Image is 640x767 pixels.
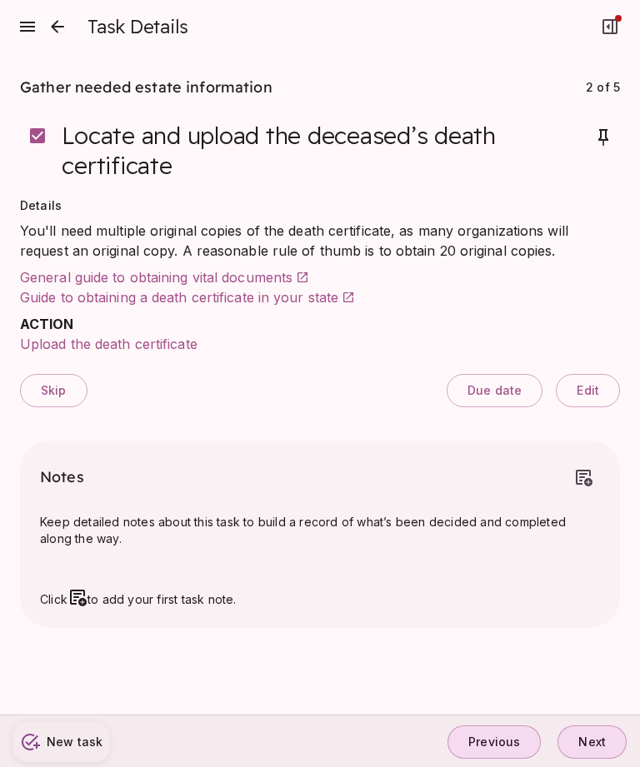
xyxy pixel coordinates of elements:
[20,289,338,306] span: Guide to obtaining a death certificate in your state
[557,725,627,759] button: Next
[40,467,84,486] span: Notes
[41,10,74,43] button: close
[40,592,67,606] span: Click
[20,221,620,261] p: You'll need multiple original copies of the death certificate, as many organizations will request...
[586,80,620,94] span: 2 of 5
[87,592,237,606] span: to add your first task note.
[578,735,606,750] span: Next
[47,735,102,749] span: New task
[467,383,522,398] span: Due date
[577,383,599,398] span: Edit
[447,374,542,407] button: Due date
[40,515,569,545] span: Keep detailed notes about this task to build a record of what’s been decided and completed along ...
[20,269,292,286] span: General guide to obtaining vital documents
[20,289,355,306] a: Guide to obtaining a death certificate in your state
[41,383,67,398] span: Skip
[556,374,620,407] button: Edit
[20,269,309,286] a: General guide to obtaining vital documents
[62,121,580,184] span: Locate and upload the deceased’s death certificate
[20,316,74,332] strong: ACTION
[447,725,541,759] button: Previous
[20,77,272,97] span: Gather needed estate information
[20,374,87,407] button: Skip
[468,735,520,750] span: Previous
[13,722,109,762] button: New task
[20,198,62,212] span: Details
[20,336,197,352] a: Upload the death certificate
[87,15,188,38] span: Task Details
